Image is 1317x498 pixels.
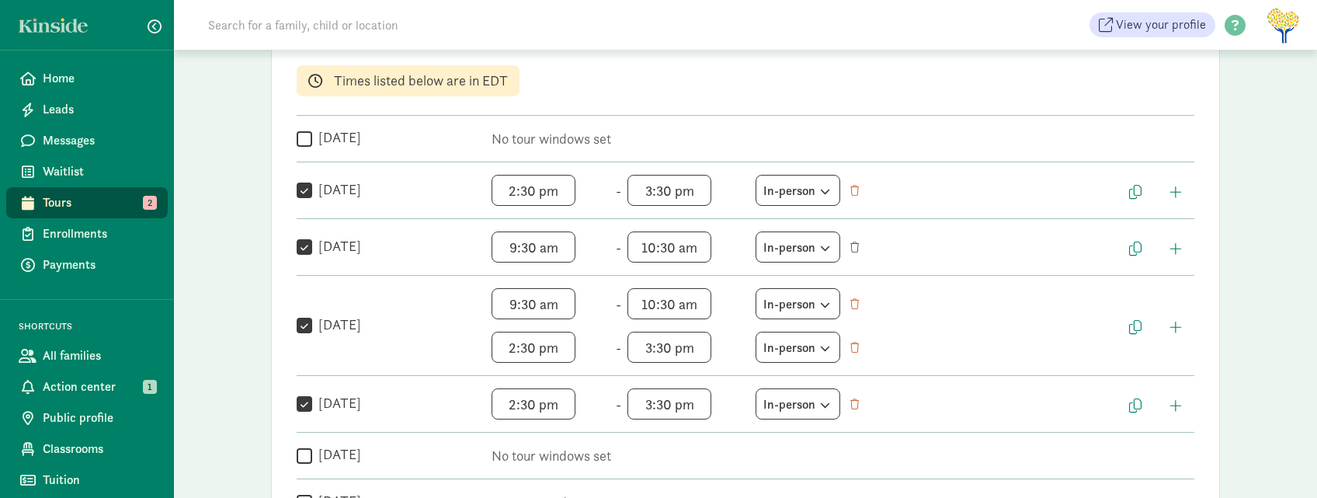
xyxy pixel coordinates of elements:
[199,9,634,40] input: Search for a family, child or location
[43,100,155,119] span: Leads
[6,156,168,187] a: Waitlist
[763,179,832,200] div: In-person
[492,388,575,420] input: Start time
[6,371,168,402] a: Action center 1
[6,434,168,465] a: Classrooms
[492,332,575,363] input: Start time
[43,347,155,365] span: All families
[6,402,168,434] a: Public profile
[492,232,575,263] input: Start time
[763,393,832,414] div: In-person
[43,162,155,181] span: Waitlist
[312,180,361,199] label: [DATE]
[627,388,711,420] input: End time
[616,237,621,258] span: -
[334,71,508,90] p: Times listed below are in EDT
[1089,12,1215,37] a: View your profile
[616,294,621,315] span: -
[143,380,157,394] span: 1
[312,445,361,464] label: [DATE]
[492,175,575,206] input: Start time
[43,69,155,88] span: Home
[43,225,155,243] span: Enrollments
[43,193,155,212] span: Tours
[627,175,711,206] input: End time
[43,256,155,274] span: Payments
[492,447,1194,465] p: No tour windows set
[6,187,168,218] a: Tours 2
[6,249,168,280] a: Payments
[6,63,168,94] a: Home
[6,125,168,156] a: Messages
[43,471,155,489] span: Tuition
[6,94,168,125] a: Leads
[43,409,155,427] span: Public profile
[763,293,832,314] div: In-person
[616,337,621,358] span: -
[312,315,361,334] label: [DATE]
[763,236,832,257] div: In-person
[616,394,621,415] span: -
[492,288,575,319] input: Start time
[143,196,157,210] span: 2
[1116,16,1206,34] span: View your profile
[627,288,711,319] input: End time
[627,232,711,263] input: End time
[627,332,711,363] input: End time
[43,378,155,396] span: Action center
[1239,423,1317,498] iframe: Chat Widget
[43,131,155,150] span: Messages
[312,128,361,147] label: [DATE]
[616,180,621,201] span: -
[492,130,1194,148] p: No tour windows set
[43,440,155,458] span: Classrooms
[312,237,361,256] label: [DATE]
[6,340,168,371] a: All families
[763,336,832,357] div: In-person
[6,218,168,249] a: Enrollments
[6,465,168,496] a: Tuition
[312,394,361,413] label: [DATE]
